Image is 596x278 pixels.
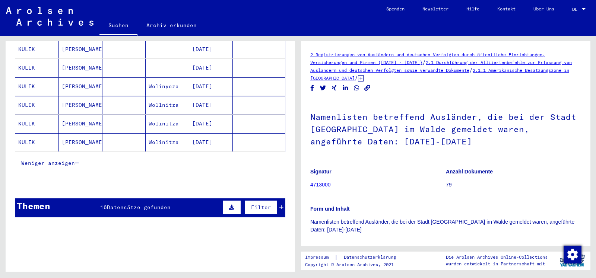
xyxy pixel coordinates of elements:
p: Copyright © Arolsen Archives, 2021 [305,261,405,268]
a: 2.1 Durchführung der Alliiertenbefehle zur Erfassung von Ausländern und deutschen Verfolgten sowi... [310,60,572,73]
p: wurden entwickelt in Partnerschaft mit [446,261,548,267]
mat-cell: [DATE] [189,40,233,58]
a: 2 Registrierungen von Ausländern und deutschen Verfolgten durch öffentliche Einrichtungen, Versic... [310,52,545,65]
mat-cell: KULIK [15,59,59,77]
b: Anzahl Dokumente [446,169,493,175]
button: Share on Twitter [319,83,327,93]
a: Impressum [305,253,335,261]
b: Signatur [310,169,332,175]
mat-cell: Wolinycza [146,77,189,96]
div: Themen [17,199,50,213]
mat-cell: KULIK [15,96,59,114]
mat-cell: [PERSON_NAME] [59,40,102,58]
a: Suchen [99,16,137,36]
span: / [469,67,473,73]
mat-cell: [PERSON_NAME] [59,133,102,151]
button: Share on LinkedIn [342,83,349,93]
mat-cell: Wolinitza [146,133,189,151]
p: Namenlisten betreffend Ausländer, die bei der Stadt [GEOGRAPHIC_DATA] im Walde gemeldet waren, an... [310,218,581,234]
mat-cell: Wollnitza [146,96,189,114]
button: Weniger anzeigen [15,156,85,170]
p: Die Arolsen Archives Online-Collections [446,254,548,261]
span: Datensätze gefunden [107,204,171,211]
span: Weniger anzeigen [21,160,75,166]
mat-cell: KULIK [15,115,59,133]
mat-cell: [PERSON_NAME] [59,77,102,96]
button: Share on Xing [330,83,338,93]
a: 4713000 [310,182,331,188]
button: Share on Facebook [308,83,316,93]
span: 16 [100,204,107,211]
span: / [422,59,426,65]
h1: Namenlisten betreffend Ausländer, die bei der Stadt [GEOGRAPHIC_DATA] im Walde gemeldet waren, an... [310,100,581,157]
img: yv_logo.png [558,251,586,270]
mat-cell: [DATE] [189,133,233,151]
p: 79 [446,181,581,189]
a: Datenschutzerklärung [338,253,405,261]
button: Filter [245,200,278,214]
b: Form und Inhalt [310,206,350,212]
mat-cell: KULIK [15,133,59,151]
mat-cell: KULIK [15,40,59,58]
span: DE [572,7,580,12]
span: / [355,74,358,81]
mat-cell: [PERSON_NAME] [59,96,102,114]
mat-cell: [DATE] [189,115,233,133]
a: Archiv erkunden [137,16,206,34]
img: Arolsen_neg.svg [6,7,93,26]
button: Copy link [364,83,371,93]
mat-cell: [PERSON_NAME] [59,115,102,133]
img: Zustimmung ändern [564,246,581,263]
mat-cell: Wolinitza [146,115,189,133]
mat-cell: [DATE] [189,96,233,114]
mat-cell: KULIK [15,77,59,96]
mat-cell: [PERSON_NAME] [59,59,102,77]
mat-cell: [DATE] [189,59,233,77]
button: Share on WhatsApp [353,83,361,93]
div: | [305,253,405,261]
mat-cell: [DATE] [189,77,233,96]
span: Filter [251,204,271,211]
div: Zustimmung ändern [563,245,581,263]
